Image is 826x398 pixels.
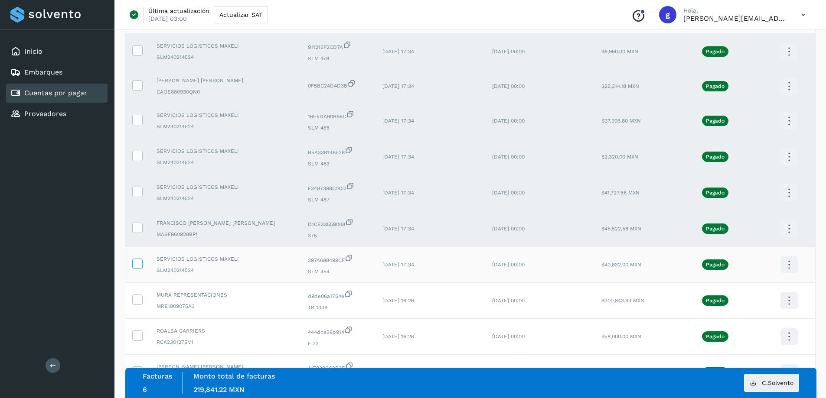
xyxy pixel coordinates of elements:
[683,7,787,14] p: Hola,
[193,385,245,394] span: 219,841.22 MXN
[308,146,369,156] span: B5A33B148528
[308,160,369,168] span: SLM 463
[706,333,725,340] p: Pagado
[492,118,525,124] span: [DATE] 00:00
[148,15,187,23] p: [DATE] 03:00
[24,47,42,55] a: Inicio
[24,68,62,76] a: Embarques
[157,266,294,274] span: SLM240214524
[24,89,87,97] a: Cuentas por pagar
[157,147,294,155] span: SERVICIOS LOGISTICOS MAXELI
[706,154,725,160] p: Pagado
[601,333,641,340] span: $58,000.00 MXN
[492,226,525,232] span: [DATE] 00:00
[308,124,369,132] span: SLM 455
[706,49,725,55] p: Pagado
[382,226,414,232] span: [DATE] 17:34
[706,190,725,196] p: Pagado
[157,88,294,96] span: CAOE880930QN0
[492,262,525,268] span: [DATE] 00:00
[308,362,369,372] span: A17839CC0E3E
[157,291,294,299] span: MURA REPRESENTACIONES
[601,298,644,304] span: $300,843.93 MXN
[157,363,294,371] span: [PERSON_NAME] [PERSON_NAME]
[214,6,268,23] button: Actualizar SAT
[382,298,414,304] span: [DATE] 16:26
[744,374,799,392] button: C.Solvento
[706,262,725,268] p: Pagado
[157,159,294,166] span: SLM240214524
[157,338,294,346] span: RCA230127SV1
[308,182,369,192] span: F3487399C0CD
[6,63,108,82] div: Embarques
[762,380,793,386] span: C.Solvento
[219,12,262,18] span: Actualizar SAT
[157,327,294,335] span: ROALSA CARRIERS
[157,219,294,227] span: FRANCISCO [PERSON_NAME] [PERSON_NAME]
[6,84,108,103] div: Cuentas por pagar
[706,226,725,232] p: Pagado
[193,372,275,380] label: Monto total de facturas
[308,290,369,300] span: d9de06a1754e
[382,262,414,268] span: [DATE] 17:34
[308,340,369,347] span: F 32
[148,7,209,15] p: Última actualización
[382,49,414,55] span: [DATE] 17:34
[24,110,66,118] a: Proveedores
[157,111,294,119] span: SERVICIOS LOGISTICOS MAXELI
[308,41,369,51] span: 911215F2CD7A
[6,104,108,123] div: Proveedores
[382,118,414,124] span: [DATE] 17:34
[157,194,294,202] span: SLM240214524
[308,218,369,228] span: D1CE33559008
[382,154,414,160] span: [DATE] 17:34
[143,385,147,394] span: 6
[706,83,725,89] p: Pagado
[601,226,641,232] span: $45,522.58 MXN
[683,14,787,23] p: guillermo.alvarado@nurib.com.mx
[492,83,525,89] span: [DATE] 00:00
[382,333,414,340] span: [DATE] 16:26
[157,77,294,84] span: [PERSON_NAME] [PERSON_NAME]
[601,190,640,196] span: $41,727.66 MXN
[492,333,525,340] span: [DATE] 00:00
[492,190,525,196] span: [DATE] 00:00
[308,268,369,275] span: SLM 454
[601,118,641,124] span: $97,996.80 MXN
[706,298,725,304] p: Pagado
[157,255,294,263] span: SERVICIOS LOGISTICOS MAXELI
[601,262,641,268] span: $40,832.00 MXN
[492,49,525,55] span: [DATE] 00:00
[601,49,638,55] span: $6,960.00 MXN
[308,196,369,204] span: SLM 487
[601,83,639,89] span: $25,314.18 MXN
[308,79,369,90] span: 0F5BC24D4D3B
[157,230,294,238] span: MASF860928BP1
[308,326,369,336] span: 444dce38b914
[308,304,369,311] span: TR 1349
[157,302,294,310] span: MRE1809075A3
[157,183,294,191] span: SERVICIOS LOGISTICOS MAXELI
[382,83,414,89] span: [DATE] 17:34
[308,232,369,239] span: 375
[308,55,369,62] span: SLM 478
[157,53,294,61] span: SLM240214524
[492,298,525,304] span: [DATE] 00:00
[157,42,294,50] span: SERVICIOS LOGISTICOS MAXELI
[143,372,172,380] label: Facturas
[601,154,638,160] span: $2,320.00 MXN
[157,123,294,130] span: SLM240214524
[706,118,725,124] p: Pagado
[492,154,525,160] span: [DATE] 00:00
[308,110,369,120] span: 16E5DA90B66C
[308,254,369,264] span: 397A688499CF
[382,190,414,196] span: [DATE] 17:34
[6,42,108,61] div: Inicio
